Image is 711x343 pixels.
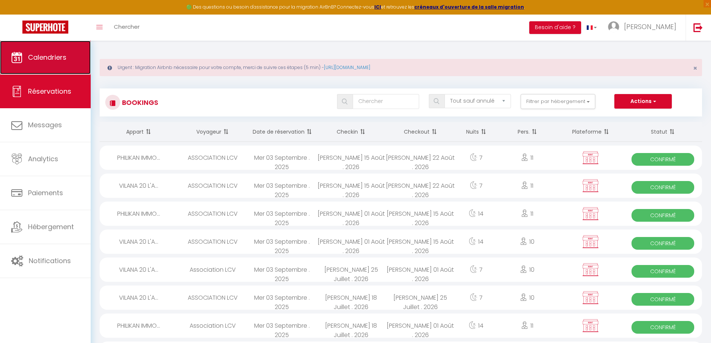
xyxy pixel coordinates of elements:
button: Ouvrir le widget de chat LiveChat [6,3,28,25]
th: Sort by nights [455,122,497,142]
span: Notifications [29,256,71,265]
a: Chercher [108,15,145,41]
span: Paiements [28,188,63,197]
th: Sort by guest [178,122,247,142]
th: Sort by people [497,122,557,142]
div: Urgent : Migration Airbnb nécessaire pour votre compte, merci de suivre ces étapes (5 min) - [100,59,702,76]
h3: Bookings [120,94,158,111]
span: Analytics [28,154,58,163]
button: Filtrer par hébergement [521,94,595,109]
th: Sort by checkout [386,122,455,142]
th: Sort by checkin [316,122,386,142]
span: Chercher [114,23,140,31]
img: Super Booking [22,21,68,34]
a: créneaux d'ouverture de la salle migration [414,4,524,10]
span: Réservations [28,87,71,96]
span: × [693,63,697,73]
img: ... [608,21,619,32]
a: [URL][DOMAIN_NAME] [324,64,370,71]
span: Messages [28,120,62,130]
a: ... [PERSON_NAME] [602,15,686,41]
span: [PERSON_NAME] [624,22,676,31]
button: Besoin d'aide ? [529,21,581,34]
button: Close [693,65,697,72]
span: Hébergement [28,222,74,231]
th: Sort by booking date [247,122,316,142]
a: ICI [374,4,381,10]
th: Sort by status [624,122,702,142]
input: Chercher [353,94,419,109]
img: logout [693,23,703,32]
span: Calendriers [28,53,66,62]
th: Sort by rentals [100,122,178,142]
button: Actions [614,94,672,109]
th: Sort by channel [558,122,624,142]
